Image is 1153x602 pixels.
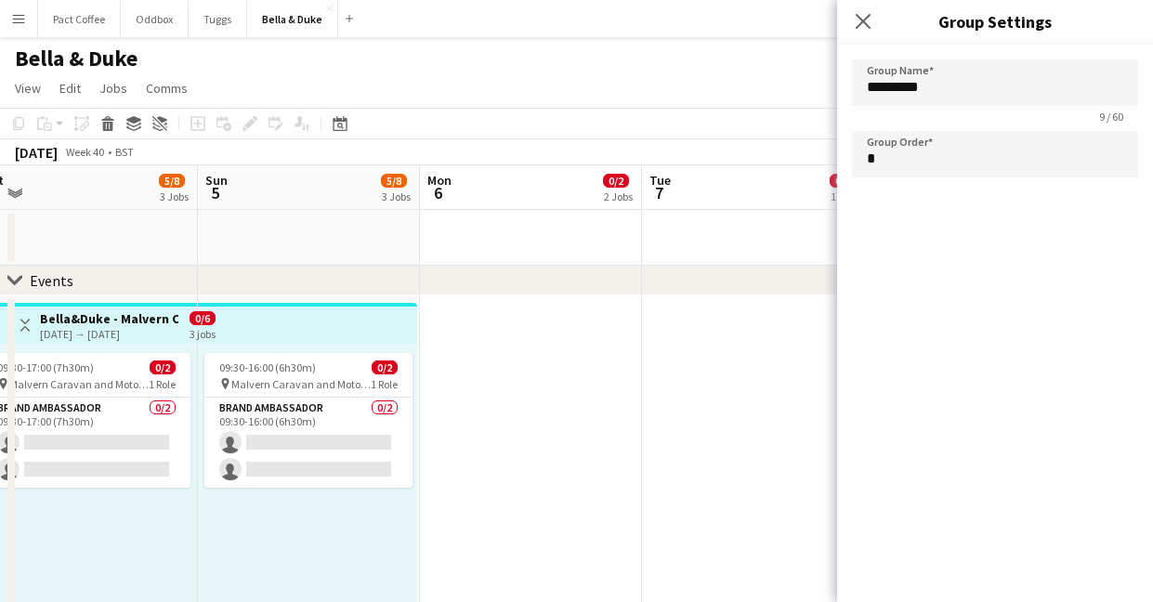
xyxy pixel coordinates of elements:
[38,1,121,37] button: Pact Coffee
[138,76,195,100] a: Comms
[99,80,127,97] span: Jobs
[603,174,629,188] span: 0/2
[649,172,671,189] span: Tue
[204,398,413,488] app-card-role: Brand Ambassador0/209:30-16:00 (6h30m)
[15,80,41,97] span: View
[189,1,247,37] button: Tuggs
[204,353,413,488] app-job-card: 09:30-16:00 (6h30m)0/2 Malvern Caravan and Motorhome Show1 RoleBrand Ambassador0/209:30-16:00 (6h...
[604,190,633,203] div: 2 Jobs
[371,377,398,391] span: 1 Role
[647,182,671,203] span: 7
[203,182,228,203] span: 5
[40,327,178,341] div: [DATE] → [DATE]
[52,76,88,100] a: Edit
[7,76,48,100] a: View
[146,80,188,97] span: Comms
[61,145,108,159] span: Week 40
[231,377,371,391] span: Malvern Caravan and Motorhome Show
[425,182,452,203] span: 6
[30,271,73,290] div: Events
[159,174,185,188] span: 5/8
[190,325,216,341] div: 3 jobs
[59,80,81,97] span: Edit
[372,360,398,374] span: 0/2
[1084,110,1138,124] span: 9 / 60
[9,377,149,391] span: Malvern Caravan and Motorhome Show
[121,1,189,37] button: Oddbox
[219,360,316,374] span: 09:30-16:00 (6h30m)
[830,174,856,188] span: 0/2
[15,45,138,72] h1: Bella & Duke
[837,9,1153,33] h3: Group Settings
[149,377,176,391] span: 1 Role
[115,145,134,159] div: BST
[382,190,411,203] div: 3 Jobs
[15,143,58,162] div: [DATE]
[381,174,407,188] span: 5/8
[247,1,338,37] button: Bella & Duke
[831,190,855,203] div: 1 Job
[40,310,178,327] h3: Bella&Duke - Malvern Caravan and Motorhome Show
[160,190,189,203] div: 3 Jobs
[92,76,135,100] a: Jobs
[150,360,176,374] span: 0/2
[190,311,216,325] span: 0/6
[427,172,452,189] span: Mon
[205,172,228,189] span: Sun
